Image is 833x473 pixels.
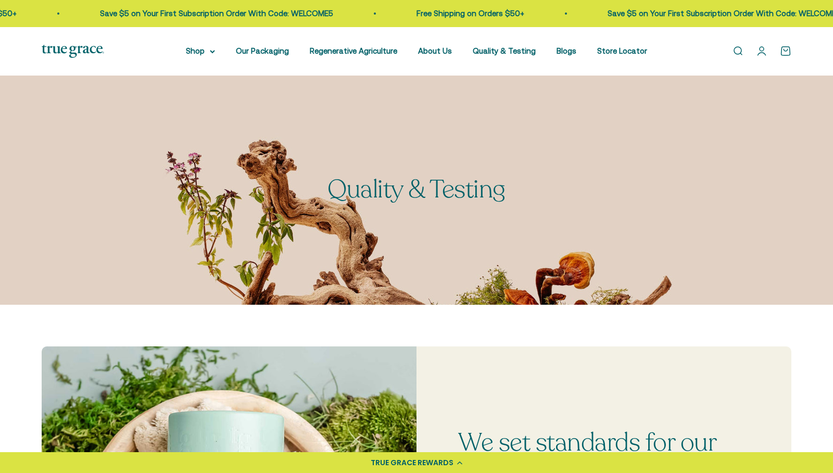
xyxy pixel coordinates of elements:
[418,46,452,55] a: About Us
[597,46,647,55] a: Store Locator
[400,9,508,18] a: Free Shipping on Orders $50+
[236,46,289,55] a: Our Packaging
[591,7,824,20] p: Save $5 on Your First Subscription Order With Code: WELCOME5
[186,45,215,57] summary: Shop
[371,457,453,468] div: TRUE GRACE REWARDS
[310,46,397,55] a: Regenerative Agriculture
[327,172,506,206] split-lines: Quality & Testing
[473,46,536,55] a: Quality & Testing
[557,46,576,55] a: Blogs
[83,7,317,20] p: Save $5 on Your First Subscription Order With Code: WELCOME5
